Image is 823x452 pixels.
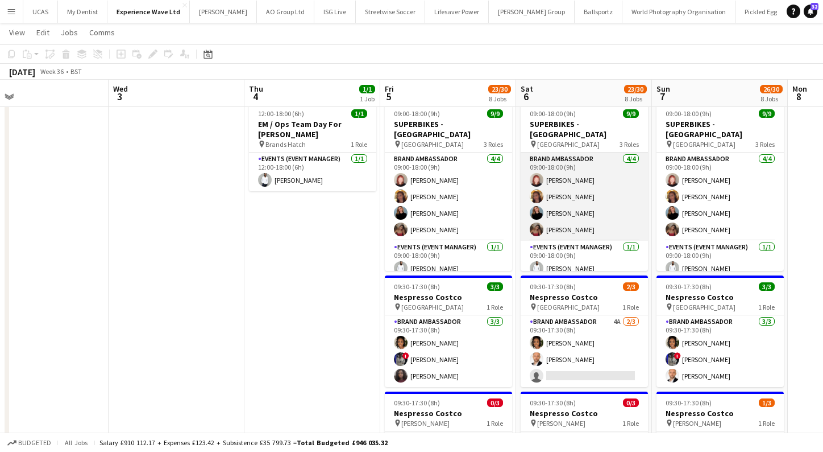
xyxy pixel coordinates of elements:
span: 1 Role [351,140,367,149]
span: 3 [111,90,128,103]
app-card-role: Events (Event Manager)1/109:00-18:00 (9h)[PERSON_NAME] [521,241,648,280]
h3: SUPERBIKES - [GEOGRAPHIC_DATA] [521,119,648,139]
button: Ballsportz [575,1,622,23]
button: [PERSON_NAME] Group [489,1,575,23]
span: 1/1 [359,85,375,93]
app-job-card: 09:30-17:30 (8h)3/3Nespresso Costco [GEOGRAPHIC_DATA]1 RoleBrand Ambassador3/309:30-17:30 (8h)[PE... [656,276,784,387]
span: All jobs [63,438,90,447]
app-card-role: Brand Ambassador3/309:30-17:30 (8h)[PERSON_NAME]![PERSON_NAME][PERSON_NAME] [656,315,784,387]
span: 1/3 [759,398,775,407]
span: Jobs [61,27,78,38]
a: Edit [32,25,54,40]
span: Week 36 [38,67,66,76]
app-card-role: Brand Ambassador4/409:00-18:00 (9h)[PERSON_NAME][PERSON_NAME][PERSON_NAME][PERSON_NAME] [656,153,784,241]
app-job-card: 09:00-18:00 (9h)9/9SUPERBIKES - [GEOGRAPHIC_DATA] [GEOGRAPHIC_DATA]3 RolesBrand Ambassador4/409:0... [521,102,648,271]
button: AO Group Ltd [257,1,314,23]
span: 12:00-18:00 (6h) [258,109,304,118]
app-card-role: Events (Event Manager)1/109:00-18:00 (9h)[PERSON_NAME] [385,241,512,280]
button: Budgeted [6,437,53,449]
div: [DATE] [9,66,35,77]
a: Comms [85,25,119,40]
span: 1/1 [351,109,367,118]
span: [GEOGRAPHIC_DATA] [401,303,464,311]
h3: SUPERBIKES - [GEOGRAPHIC_DATA] [385,119,512,139]
span: Wed [113,84,128,94]
div: 8 Jobs [489,94,510,103]
h3: Nespresso Costco [521,408,648,418]
app-job-card: 09:30-17:30 (8h)2/3Nespresso Costco [GEOGRAPHIC_DATA]1 RoleBrand Ambassador4A2/309:30-17:30 (8h)[... [521,276,648,387]
span: [GEOGRAPHIC_DATA] [673,140,735,149]
span: ! [402,352,409,359]
span: 8 [791,90,807,103]
span: 26/30 [760,85,783,93]
span: 2/3 [623,282,639,291]
a: 32 [804,5,817,18]
span: 1 Role [487,303,503,311]
span: [GEOGRAPHIC_DATA] [401,140,464,149]
a: View [5,25,30,40]
button: My Dentist [58,1,107,23]
span: 1 Role [622,303,639,311]
span: 3 Roles [755,140,775,149]
app-card-role: Brand Ambassador4A2/309:30-17:30 (8h)[PERSON_NAME][PERSON_NAME] [521,315,648,387]
span: 1 Role [758,419,775,428]
h3: Nespresso Costco [385,292,512,302]
h3: SUPERBIKES - [GEOGRAPHIC_DATA] [656,119,784,139]
h3: Nespresso Costco [656,408,784,418]
span: 09:30-17:30 (8h) [394,398,440,407]
span: [PERSON_NAME] [401,419,450,428]
app-job-card: 09:00-18:00 (9h)9/9SUPERBIKES - [GEOGRAPHIC_DATA] [GEOGRAPHIC_DATA]3 RolesBrand Ambassador4/409:0... [385,102,512,271]
span: 3 Roles [484,140,503,149]
span: 0/3 [487,398,503,407]
div: 1 Job [360,94,375,103]
span: Sun [656,84,670,94]
app-card-role: Events (Event Manager)1/109:00-18:00 (9h)[PERSON_NAME] [656,241,784,280]
span: 09:00-18:00 (9h) [666,109,712,118]
span: Edit [36,27,49,38]
span: [GEOGRAPHIC_DATA] [537,140,600,149]
span: ! [674,352,681,359]
button: Pickled Egg [735,1,787,23]
span: 23/30 [488,85,511,93]
button: Experience Wave Ltd [107,1,190,23]
span: 1 Role [758,303,775,311]
button: Lifesaver Power [425,1,489,23]
app-job-card: 09:00-18:00 (9h)9/9SUPERBIKES - [GEOGRAPHIC_DATA] [GEOGRAPHIC_DATA]3 RolesBrand Ambassador4/409:0... [656,102,784,271]
app-job-card: 09:30-17:30 (8h)3/3Nespresso Costco [GEOGRAPHIC_DATA]1 RoleBrand Ambassador3/309:30-17:30 (8h)[PE... [385,276,512,387]
span: Thu [249,84,263,94]
div: Salary £910 112.17 + Expenses £123.42 + Subsistence £35 799.73 = [99,438,388,447]
button: World Photography Organisation [622,1,735,23]
span: 5 [383,90,394,103]
span: 09:00-18:00 (9h) [394,109,440,118]
span: [GEOGRAPHIC_DATA] [537,303,600,311]
span: 9/9 [487,109,503,118]
span: 4 [247,90,263,103]
span: 09:30-17:30 (8h) [530,398,576,407]
span: 9/9 [623,109,639,118]
span: 7 [655,90,670,103]
span: Budgeted [18,439,51,447]
span: 1 Role [622,419,639,428]
span: 3 Roles [620,140,639,149]
span: 09:30-17:30 (8h) [394,282,440,291]
span: View [9,27,25,38]
span: 9/9 [759,109,775,118]
span: 09:30-17:30 (8h) [530,282,576,291]
app-job-card: 12:00-18:00 (6h)1/1EM / Ops Team Day For [PERSON_NAME] Brands Hatch1 RoleEvents (Event Manager)1/... [249,102,376,191]
span: 3/3 [487,282,503,291]
span: Total Budgeted £946 035.32 [297,438,388,447]
app-card-role: Brand Ambassador4/409:00-18:00 (9h)[PERSON_NAME][PERSON_NAME][PERSON_NAME][PERSON_NAME] [521,153,648,241]
span: 09:00-18:00 (9h) [530,109,576,118]
span: [PERSON_NAME] [537,419,585,428]
span: 3/3 [759,282,775,291]
span: Sat [521,84,533,94]
button: [PERSON_NAME] [190,1,257,23]
h3: EM / Ops Team Day For [PERSON_NAME] [249,119,376,139]
span: 32 [810,3,818,10]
